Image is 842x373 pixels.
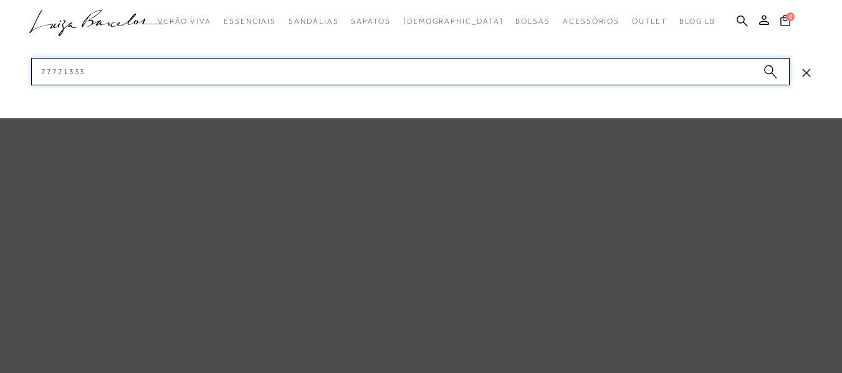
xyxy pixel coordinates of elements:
[563,17,620,26] span: Acessórios
[632,10,667,33] a: categoryNavScreenReaderText
[158,17,211,26] span: Verão Viva
[563,10,620,33] a: categoryNavScreenReaderText
[224,10,276,33] a: categoryNavScreenReaderText
[158,10,211,33] a: categoryNavScreenReaderText
[351,17,390,26] span: Sapatos
[679,10,715,33] a: BLOG LB
[632,17,667,26] span: Outlet
[289,10,338,33] a: categoryNavScreenReaderText
[289,17,338,26] span: Sandálias
[777,14,794,31] button: 0
[403,10,504,33] a: noSubCategoriesText
[224,17,276,26] span: Essenciais
[351,10,390,33] a: categoryNavScreenReaderText
[31,58,790,85] input: Buscar.
[679,17,715,26] span: BLOG LB
[786,12,795,21] span: 0
[515,10,550,33] a: categoryNavScreenReaderText
[403,17,504,26] span: [DEMOGRAPHIC_DATA]
[515,17,550,26] span: Bolsas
